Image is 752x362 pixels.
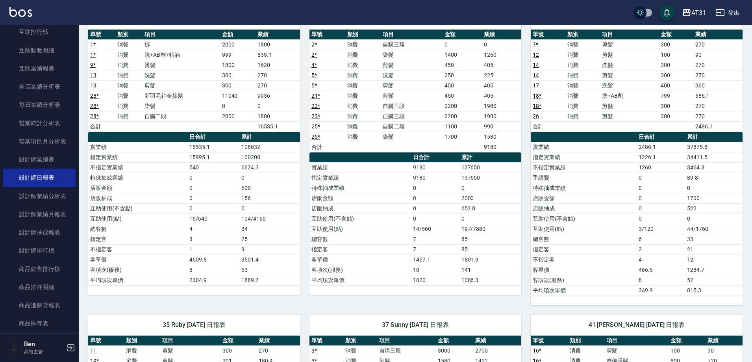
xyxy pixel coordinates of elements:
td: 剪髮 [600,111,658,121]
td: 洗+AB劑+精油 [143,50,220,60]
table: a dense table [531,30,743,132]
td: 互助使用(點) [309,224,411,234]
td: 消費 [565,91,600,101]
td: 客項次(服務) [531,275,637,285]
td: 0 [411,183,459,193]
td: 0 [187,203,239,213]
a: 互助點數明細 [3,41,76,59]
td: 指定實業績 [88,152,187,162]
th: 單號 [88,336,124,346]
th: 累計 [685,132,743,142]
a: 設計師抽成報表 [3,223,76,241]
td: 洗髮 [143,70,220,80]
td: 總客數 [531,234,637,244]
td: 消費 [565,101,600,111]
td: 互助使用(點) [531,224,637,234]
a: 商品庫存盤點表 [3,333,76,351]
td: 自購二段 [381,121,443,132]
td: 消費 [345,80,381,91]
td: 9180 [482,142,521,152]
td: 686.1 [693,91,743,101]
td: 互助使用(點) [88,213,187,224]
th: 業績 [693,30,743,40]
td: 店販金額 [88,183,187,193]
td: 360 [693,80,743,91]
td: 剪髮 [600,50,658,60]
td: 剪髮 [600,101,658,111]
td: 1889.7 [239,275,300,285]
td: 0 [239,203,300,213]
td: 11040 [220,91,256,101]
td: 34411.5 [685,152,743,162]
td: 137650 [459,162,521,173]
td: 90 [693,50,743,60]
td: 8 [187,265,239,275]
td: 3464.3 [685,162,743,173]
td: 0 [411,203,459,213]
th: 累計 [239,132,300,142]
td: 消費 [565,70,600,80]
td: 消費 [345,121,381,132]
td: 消費 [345,39,381,50]
td: 100208 [239,152,300,162]
td: 0 [256,101,300,111]
td: 特殊抽成業績 [531,183,637,193]
td: 0 [239,173,300,183]
td: 839.1 [256,50,300,60]
img: Logo [9,7,32,17]
td: 0 [187,173,239,183]
td: 522 [685,203,743,213]
td: 8 [637,275,685,285]
td: 3501.4 [239,254,300,265]
td: 400 [659,80,693,91]
td: 0 [187,183,239,193]
td: 300 [659,101,693,111]
td: 466.5 [637,265,685,275]
td: 1800 [256,39,300,50]
td: 1260 [637,162,685,173]
td: 平均項次單價 [531,285,637,295]
td: 消費 [565,60,600,70]
td: 剪髮 [143,80,220,91]
td: 合計 [88,121,115,132]
td: 1700 [443,132,482,142]
td: 消費 [565,80,600,91]
td: 店販抽成 [531,203,637,213]
td: 消費 [115,111,143,121]
td: 1800 [220,60,256,70]
td: 44/1760 [685,224,743,234]
a: 全店業績分析表 [3,78,76,96]
td: 16535.1 [187,142,239,152]
td: 手續費 [531,173,637,183]
th: 金額 [220,30,256,40]
td: 客項次(服務) [309,265,411,275]
a: 設計師業績月報表 [3,205,76,223]
th: 項目 [600,30,658,40]
a: 14 [533,62,539,68]
th: 單號 [88,30,115,40]
a: 設計師排行榜 [3,241,76,260]
td: 2200 [443,101,482,111]
a: 13 [90,82,96,89]
td: 0 [220,101,256,111]
td: 不指定客 [88,244,187,254]
td: 225 [482,70,521,80]
td: 197/7880 [459,224,521,234]
td: 9180 [411,162,459,173]
td: 137650 [459,173,521,183]
a: 商品銷售排行榜 [3,260,76,278]
td: 指定實業績 [531,152,637,162]
td: 2304.9 [187,275,239,285]
td: 0 [637,173,685,183]
td: 21 [685,244,743,254]
td: 1260 [482,50,521,60]
td: 消費 [115,91,143,101]
td: 消費 [115,101,143,111]
td: 消費 [345,91,381,101]
td: 店販金額 [309,193,411,203]
button: 登出 [712,6,743,20]
td: 消費 [345,70,381,80]
td: 141 [459,265,521,275]
td: 33 [685,234,743,244]
td: 300 [659,70,693,80]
